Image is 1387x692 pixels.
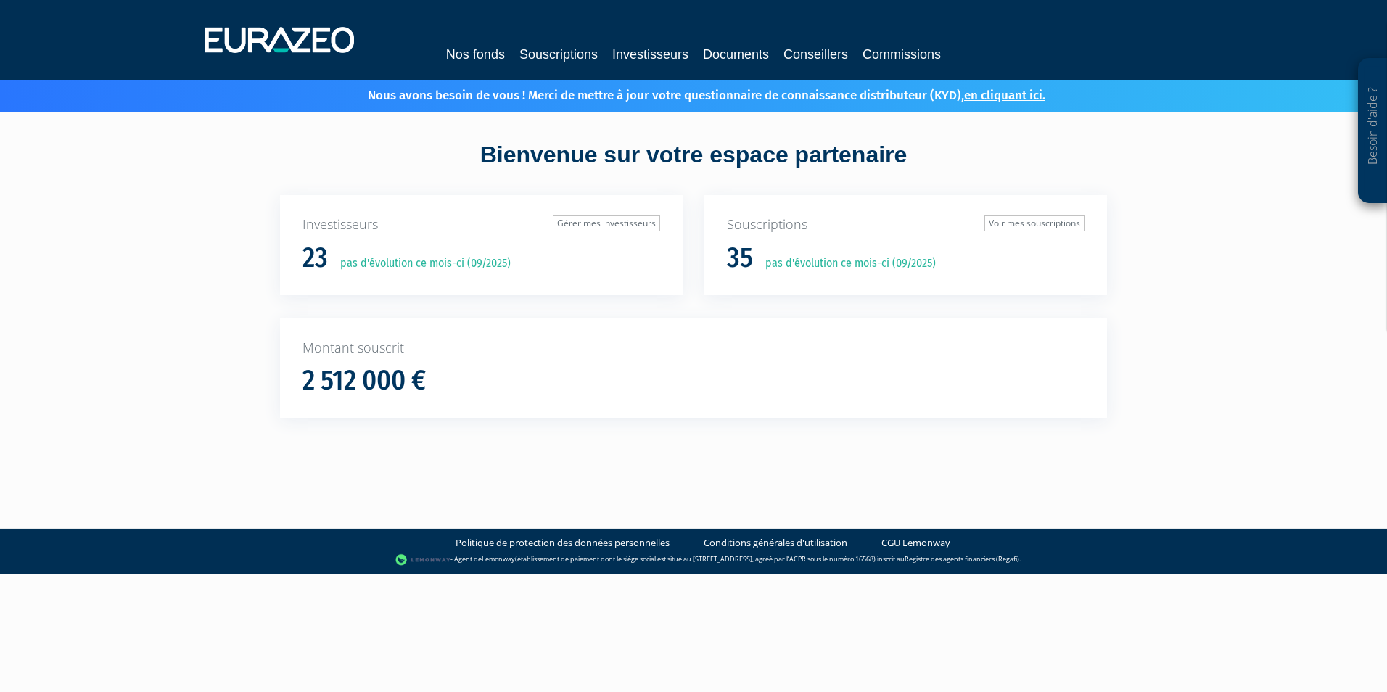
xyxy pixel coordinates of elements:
[881,536,950,550] a: CGU Lemonway
[446,44,505,65] a: Nos fonds
[395,553,451,567] img: logo-lemonway.png
[727,243,753,273] h1: 35
[330,255,511,272] p: pas d'évolution ce mois-ci (09/2025)
[326,83,1045,104] p: Nous avons besoin de vous ! Merci de mettre à jour votre questionnaire de connaissance distribute...
[1365,66,1381,197] p: Besoin d'aide ?
[482,555,515,564] a: Lemonway
[703,44,769,65] a: Documents
[984,215,1085,231] a: Voir mes souscriptions
[519,44,598,65] a: Souscriptions
[783,44,848,65] a: Conseillers
[456,536,670,550] a: Politique de protection des données personnelles
[15,553,1372,567] div: - Agent de (établissement de paiement dont le siège social est situé au [STREET_ADDRESS], agréé p...
[863,44,941,65] a: Commissions
[755,255,936,272] p: pas d'évolution ce mois-ci (09/2025)
[302,215,660,234] p: Investisseurs
[964,88,1045,103] a: en cliquant ici.
[553,215,660,231] a: Gérer mes investisseurs
[205,27,354,53] img: 1732889491-logotype_eurazeo_blanc_rvb.png
[302,339,1085,358] p: Montant souscrit
[302,243,328,273] h1: 23
[905,555,1019,564] a: Registre des agents financiers (Regafi)
[269,139,1118,195] div: Bienvenue sur votre espace partenaire
[612,44,688,65] a: Investisseurs
[704,536,847,550] a: Conditions générales d'utilisation
[302,366,426,396] h1: 2 512 000 €
[727,215,1085,234] p: Souscriptions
